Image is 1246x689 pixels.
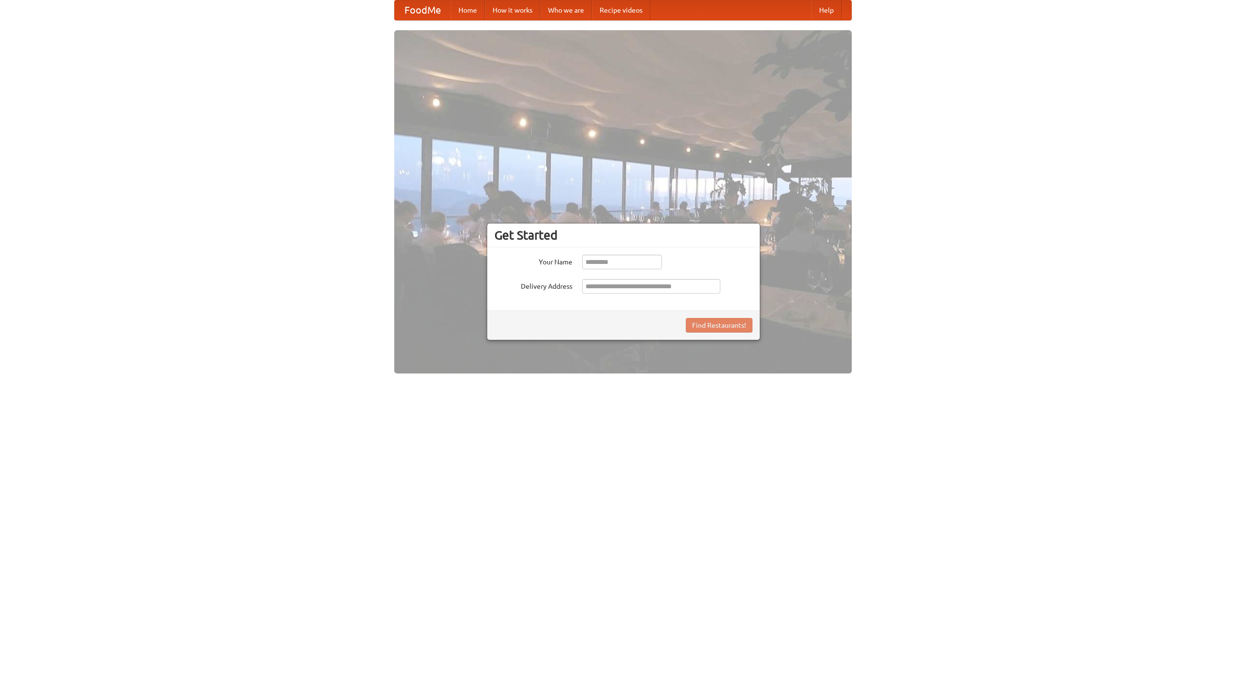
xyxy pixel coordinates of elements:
a: Home [451,0,485,20]
a: Recipe videos [592,0,650,20]
label: Delivery Address [495,279,572,291]
a: How it works [485,0,540,20]
button: Find Restaurants! [686,318,752,333]
a: Who we are [540,0,592,20]
label: Your Name [495,255,572,267]
a: FoodMe [395,0,451,20]
a: Help [811,0,842,20]
h3: Get Started [495,228,752,242]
